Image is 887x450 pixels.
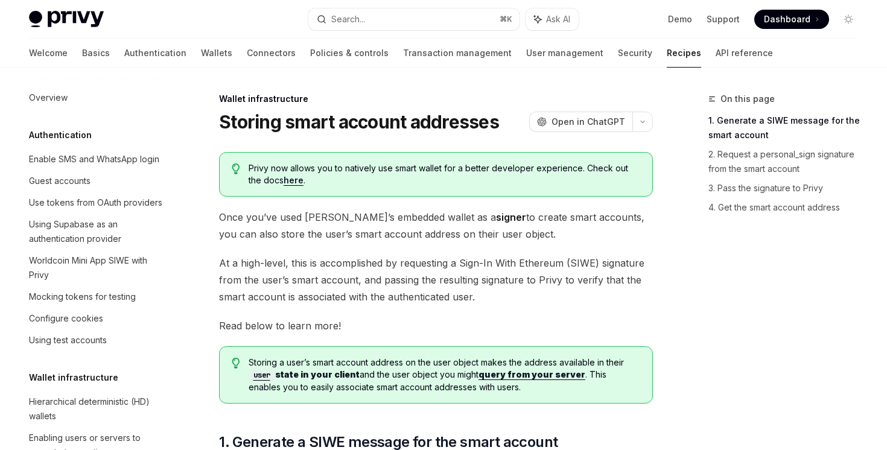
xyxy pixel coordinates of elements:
[29,253,167,282] div: Worldcoin Mini App SIWE with Privy
[708,111,868,145] a: 1. Generate a SIWE message for the smart account
[19,286,174,308] a: Mocking tokens for testing
[19,170,174,192] a: Guest accounts
[29,311,103,326] div: Configure cookies
[19,192,174,214] a: Use tokens from OAuth providers
[500,14,512,24] span: ⌘ K
[19,250,174,286] a: Worldcoin Mini App SIWE with Privy
[764,13,810,25] span: Dashboard
[29,152,159,166] div: Enable SMS and WhatsApp login
[249,357,640,393] span: Storing a user’s smart account address on the user object makes the address available in their an...
[232,163,240,174] svg: Tip
[19,87,174,109] a: Overview
[716,39,773,68] a: API reference
[526,39,603,68] a: User management
[496,211,526,223] strong: signer
[29,11,104,28] img: light logo
[249,162,640,186] span: Privy now allows you to natively use smart wallet for a better developer experience. Check out th...
[19,391,174,427] a: Hierarchical deterministic (HD) wallets
[708,145,868,179] a: 2. Request a personal_sign signature from the smart account
[754,10,829,29] a: Dashboard
[29,195,162,210] div: Use tokens from OAuth providers
[29,128,92,142] h5: Authentication
[249,369,360,379] b: state in your client
[478,369,585,380] a: query from your server
[219,93,653,105] div: Wallet infrastructure
[29,395,167,423] div: Hierarchical deterministic (HD) wallets
[667,39,701,68] a: Recipes
[403,39,512,68] a: Transaction management
[29,174,91,188] div: Guest accounts
[201,39,232,68] a: Wallets
[29,290,136,304] div: Mocking tokens for testing
[708,198,868,217] a: 4. Get the smart account address
[529,112,632,132] button: Open in ChatGPT
[219,317,653,334] span: Read below to learn more!
[19,214,174,250] a: Using Supabase as an authentication provider
[19,148,174,170] a: Enable SMS and WhatsApp login
[29,333,107,347] div: Using test accounts
[331,12,365,27] div: Search...
[249,369,275,381] code: user
[308,8,519,30] button: Search...⌘K
[284,175,304,186] a: here
[707,13,740,25] a: Support
[552,116,625,128] span: Open in ChatGPT
[219,111,499,133] h1: Storing smart account addresses
[19,329,174,351] a: Using test accounts
[19,308,174,329] a: Configure cookies
[82,39,110,68] a: Basics
[247,39,296,68] a: Connectors
[124,39,186,68] a: Authentication
[29,39,68,68] a: Welcome
[232,358,240,369] svg: Tip
[708,179,868,198] a: 3. Pass the signature to Privy
[618,39,652,68] a: Security
[29,370,118,385] h5: Wallet infrastructure
[839,10,858,29] button: Toggle dark mode
[249,369,360,379] a: userstate in your client
[526,8,579,30] button: Ask AI
[720,92,775,106] span: On this page
[310,39,389,68] a: Policies & controls
[546,13,570,25] span: Ask AI
[219,255,653,305] span: At a high-level, this is accomplished by requesting a Sign-In With Ethereum (SIWE) signature from...
[29,90,68,105] div: Overview
[219,209,653,242] span: Once you’ve used [PERSON_NAME]’s embedded wallet as a to create smart accounts, you can also stor...
[668,13,692,25] a: Demo
[29,217,167,246] div: Using Supabase as an authentication provider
